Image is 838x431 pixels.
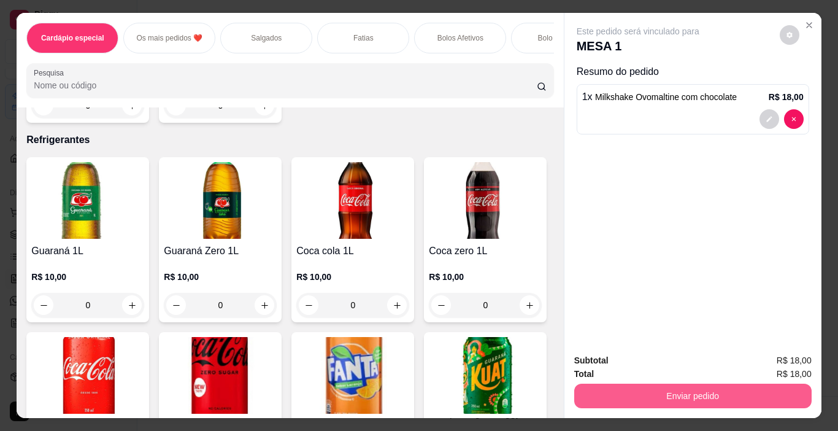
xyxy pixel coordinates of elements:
[41,33,104,43] p: Cardápio especial
[780,25,799,45] button: decrease-product-quantity
[759,109,779,129] button: decrease-product-quantity
[574,384,812,408] button: Enviar pedido
[299,295,318,315] button: decrease-product-quantity
[777,354,812,367] span: R$ 18,00
[31,271,144,283] p: R$ 10,00
[577,25,699,37] p: Este pedido será vinculado para
[353,33,374,43] p: Fatias
[166,295,186,315] button: decrease-product-quantity
[595,92,737,102] span: Milkshake Ovomaltine com chocolate
[520,295,539,315] button: increase-product-quantity
[538,33,577,43] p: Bolo gelado
[577,64,809,79] p: Resumo do pedido
[164,337,277,414] img: product-image
[429,271,542,283] p: R$ 10,00
[574,355,609,365] strong: Subtotal
[582,90,737,104] p: 1 x
[296,244,409,258] h4: Coca cola 1L
[429,162,542,239] img: product-image
[251,33,282,43] p: Salgados
[431,295,451,315] button: decrease-product-quantity
[387,295,407,315] button: increase-product-quantity
[574,369,594,379] strong: Total
[34,79,537,91] input: Pesquisa
[769,91,804,103] p: R$ 18,00
[296,271,409,283] p: R$ 10,00
[784,109,804,129] button: decrease-product-quantity
[799,15,819,35] button: Close
[164,162,277,239] img: product-image
[31,162,144,239] img: product-image
[34,68,68,78] label: Pesquisa
[255,295,274,315] button: increase-product-quantity
[31,337,144,414] img: product-image
[34,295,53,315] button: decrease-product-quantity
[296,337,409,414] img: product-image
[296,162,409,239] img: product-image
[429,244,542,258] h4: Coca zero 1L
[122,295,142,315] button: increase-product-quantity
[777,367,812,381] span: R$ 18,00
[577,37,699,55] p: MESA 1
[31,244,144,258] h4: Guaraná 1L
[26,133,553,147] p: Refrigerantes
[429,337,542,414] img: product-image
[164,271,277,283] p: R$ 10,00
[437,33,483,43] p: Bolos Afetivos
[136,33,202,43] p: Os mais pedidos ❤️
[164,244,277,258] h4: Guaraná Zero 1L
